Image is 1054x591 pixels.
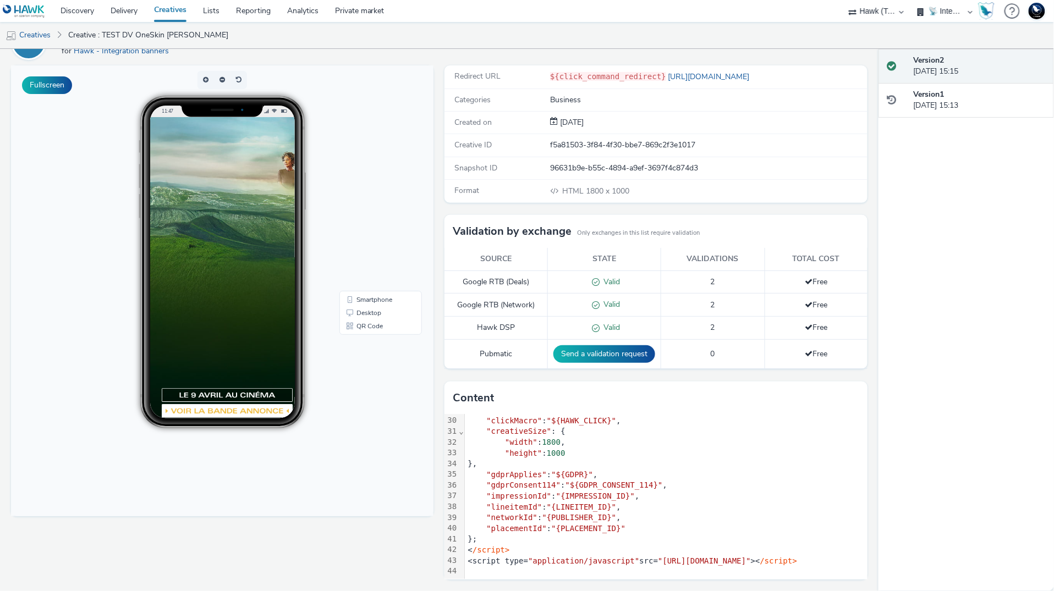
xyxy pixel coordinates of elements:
span: 1800 [542,438,561,446]
span: Valid [600,277,621,287]
span: "${GDPR}" [551,470,593,479]
div: : [465,523,868,534]
img: puzzleB.jpg [694,9,909,112]
small: Only exchanges in this list require validation [577,229,700,237]
span: 2 [711,277,715,287]
th: State [548,248,661,270]
span: "gdprConsent114" [486,480,561,489]
td: Google RTB (Network) [444,294,547,317]
div: f5a81503-3f84-4f30-bbe7-869c2f3e1017 [550,140,866,151]
div: 42 [444,544,458,555]
div: 34 [444,459,458,470]
h3: Validation by exchange [453,223,572,240]
span: "networkId" [486,513,537,522]
span: "width" [505,438,537,446]
div: : , [465,470,868,480]
img: undefined Logo [3,4,45,18]
span: Fold line [458,405,464,414]
span: /script> [473,545,509,554]
div: 96631b9e-b55c-4894-a9ef-3697f4c874d3 [550,163,866,174]
span: "creativeSize" [486,427,551,435]
span: "gdprApplies" [486,470,547,479]
span: Free [805,349,827,359]
div: : , [465,480,868,491]
span: "impressionId" [486,491,551,500]
span: Fold line [458,427,464,435]
img: Hawk Academy [978,2,995,20]
img: puzzleB.jpg [623,9,838,112]
span: Smartphone [345,231,381,237]
div: 37 [444,490,458,501]
li: Smartphone [331,228,409,241]
span: 0 [711,349,715,359]
div: : { [465,426,868,437]
span: "placementId" [486,524,547,533]
span: 11:47 [151,42,163,48]
li: QR Code [331,254,409,267]
code: ${click_command_redirect} [550,72,666,81]
div: <script type= src= >< [465,556,868,567]
div: 35 [444,469,458,480]
div: < [465,545,868,556]
div: : , [465,416,868,427]
div: 31 [444,426,458,437]
span: 2 [711,300,715,310]
td: Pubmatic [444,340,547,369]
a: Hawk Academy [978,2,999,20]
span: "height" [505,449,542,457]
div: 43 [444,555,458,566]
span: 1800 x 1000 [561,186,629,196]
div: 44 [444,566,458,577]
span: Valid [600,299,621,310]
span: Created on [454,117,492,128]
div: : , [465,512,868,523]
button: Fullscreen [22,76,72,94]
div: 38 [444,501,458,512]
span: "application/javascript" [528,556,639,565]
strong: Version 2 [914,55,945,65]
span: [DATE] [558,117,584,128]
div: 39 [444,512,458,523]
img: Support Hawk [1029,3,1045,19]
td: Hawk DSP [444,317,547,340]
h3: Content [453,390,494,406]
span: "{PLACEMENT_ID}" [551,524,625,533]
div: Creation 03 April 2025, 15:13 [558,117,584,128]
span: Free [805,300,827,310]
div: : [465,448,868,459]
img: puzzleB.jpg [622,9,838,112]
div: Business [550,95,866,106]
div: 32 [444,437,458,448]
span: "${GDPR_CONSENT_114}" [566,480,663,489]
span: Valid [600,322,621,333]
a: Creative : TEST DV OneSkin [PERSON_NAME] [63,22,234,48]
div: [DATE] 15:15 [914,55,1045,78]
span: Free [805,277,827,287]
td: Google RTB (Deals) [444,270,547,294]
div: : , [465,491,868,502]
th: Source [444,248,547,270]
span: "${HAWK_CLICK}" [547,416,616,425]
strong: Version 1 [914,89,945,100]
a: Hawk - Integration banners [74,46,173,56]
span: Snapshot ID [454,163,497,173]
span: Format [454,185,479,196]
span: QR Code [345,257,372,264]
div: [DATE] 15:13 [914,89,1045,112]
span: 2 [711,322,715,333]
div: : , [465,437,868,448]
li: Desktop [331,241,409,254]
span: "{PUBLISHER_ID}" [542,513,617,522]
span: Free [805,322,827,333]
div: }, [465,459,868,470]
div: 40 [444,523,458,534]
div: 41 [444,534,458,545]
span: "lineitemId" [486,502,542,511]
span: "clickMacro" [486,416,542,425]
th: Total cost [765,248,867,270]
span: /script> [760,556,797,565]
span: "[URL][DOMAIN_NAME]" [658,556,751,565]
th: Validations [661,248,765,270]
span: Desktop [345,244,370,251]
